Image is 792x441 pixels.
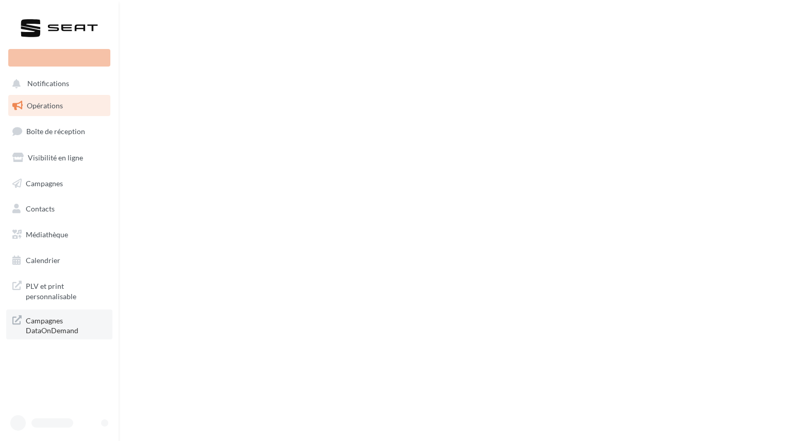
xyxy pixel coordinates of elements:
span: Notifications [27,79,69,88]
span: Opérations [27,101,63,110]
a: PLV et print personnalisable [6,275,112,305]
a: Boîte de réception [6,120,112,142]
span: Campagnes DataOnDemand [26,314,106,336]
a: Contacts [6,198,112,220]
div: Nouvelle campagne [8,49,110,67]
span: Calendrier [26,256,60,265]
span: Contacts [26,204,55,213]
span: Visibilité en ligne [28,153,83,162]
span: PLV et print personnalisable [26,279,106,301]
a: Campagnes DataOnDemand [6,309,112,340]
a: Calendrier [6,250,112,271]
a: Opérations [6,95,112,117]
span: Campagnes [26,178,63,187]
a: Visibilité en ligne [6,147,112,169]
span: Boîte de réception [26,127,85,136]
a: Médiathèque [6,224,112,246]
a: Campagnes [6,173,112,194]
span: Médiathèque [26,230,68,239]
